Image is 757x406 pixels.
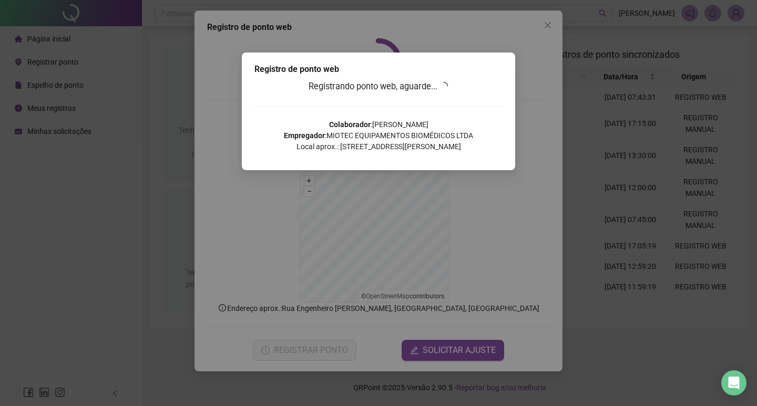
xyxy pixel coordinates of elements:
strong: Colaborador [329,120,371,129]
h3: Registrando ponto web, aguarde... [254,80,503,93]
div: Open Intercom Messenger [721,370,746,395]
strong: Empregador [284,131,325,140]
span: loading [439,82,448,90]
div: Registro de ponto web [254,63,503,76]
p: : [PERSON_NAME] : MIOTEC EQUIPAMENTOS BIOMÉDICOS LTDA Local aprox.: [STREET_ADDRESS][PERSON_NAME] [254,119,503,152]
